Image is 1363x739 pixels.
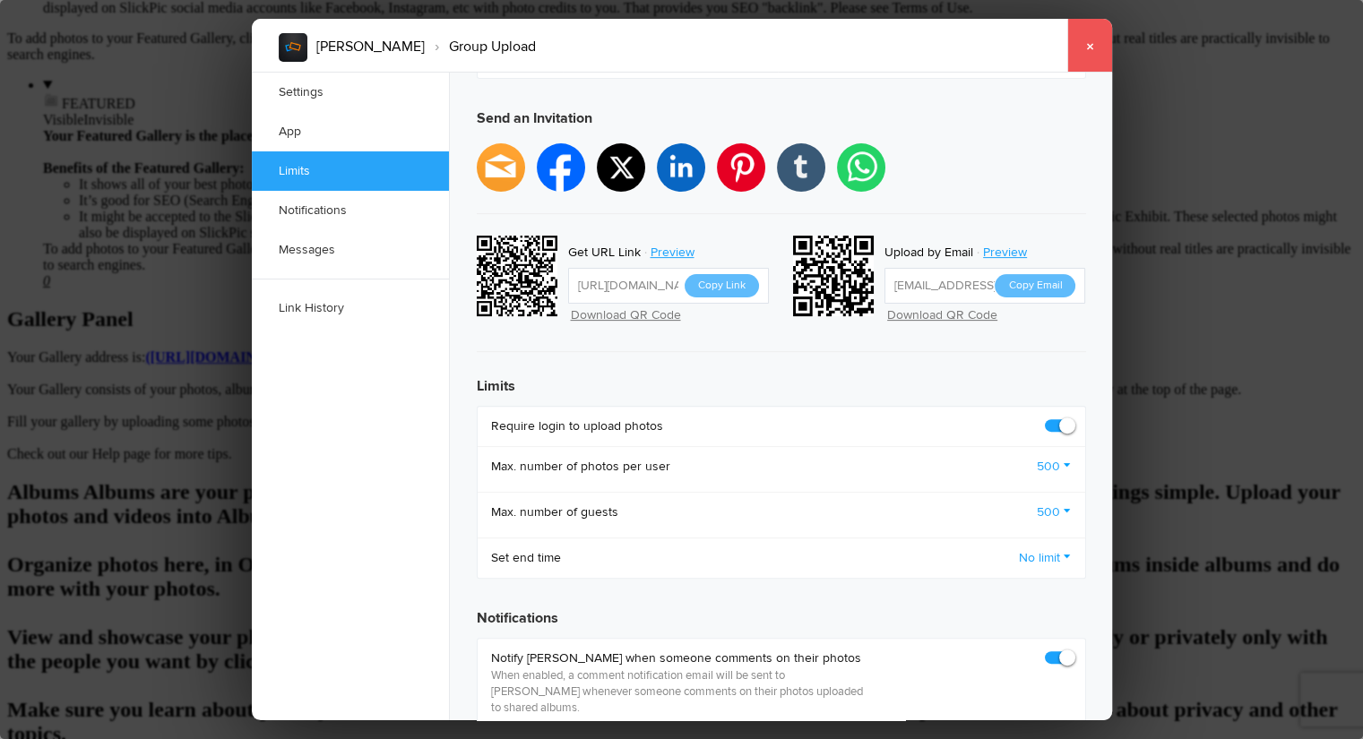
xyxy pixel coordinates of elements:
[995,274,1075,297] button: Copy Email
[568,241,641,264] div: Get URL Link
[477,361,1086,397] h3: Limits
[252,230,449,270] a: Messages
[685,274,759,297] button: Copy Link
[884,241,973,264] div: Upload by Email
[477,93,1086,143] h3: Send an Invitation
[491,549,561,567] b: Set end time
[252,288,449,328] a: Link History
[491,503,618,521] b: Max. number of guests
[1067,19,1112,73] a: ×
[477,593,1086,629] h3: Notifications
[657,143,705,192] li: linkedin
[477,236,563,322] div: https://slickpic.us/1834932234Oj
[316,31,425,62] li: [PERSON_NAME]
[1037,458,1072,476] a: 500
[425,31,536,62] li: Group Upload
[1019,549,1072,567] a: No limit
[252,112,449,151] a: App
[491,667,868,716] p: When enabled, a comment notification email will be sent to [PERSON_NAME] whenever someone comment...
[279,33,307,62] img: album_sample.webp
[252,191,449,230] a: Notifications
[1037,503,1072,521] a: 500
[537,143,585,192] li: facebook
[491,417,663,435] b: Require login to upload photos
[491,649,868,667] b: Notify [PERSON_NAME] when someone comments on their photos
[491,458,670,476] b: Max. number of photos per user
[793,236,879,322] div: jkqui@slickpic.net
[597,143,645,192] li: twitter
[252,73,449,112] a: Settings
[973,241,1040,264] a: Preview
[571,307,681,322] a: Download QR Code
[252,151,449,191] a: Limits
[837,143,885,192] li: whatsapp
[717,143,765,192] li: pinterest
[887,307,997,322] a: Download QR Code
[777,143,825,192] li: tumblr
[641,241,708,264] a: Preview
